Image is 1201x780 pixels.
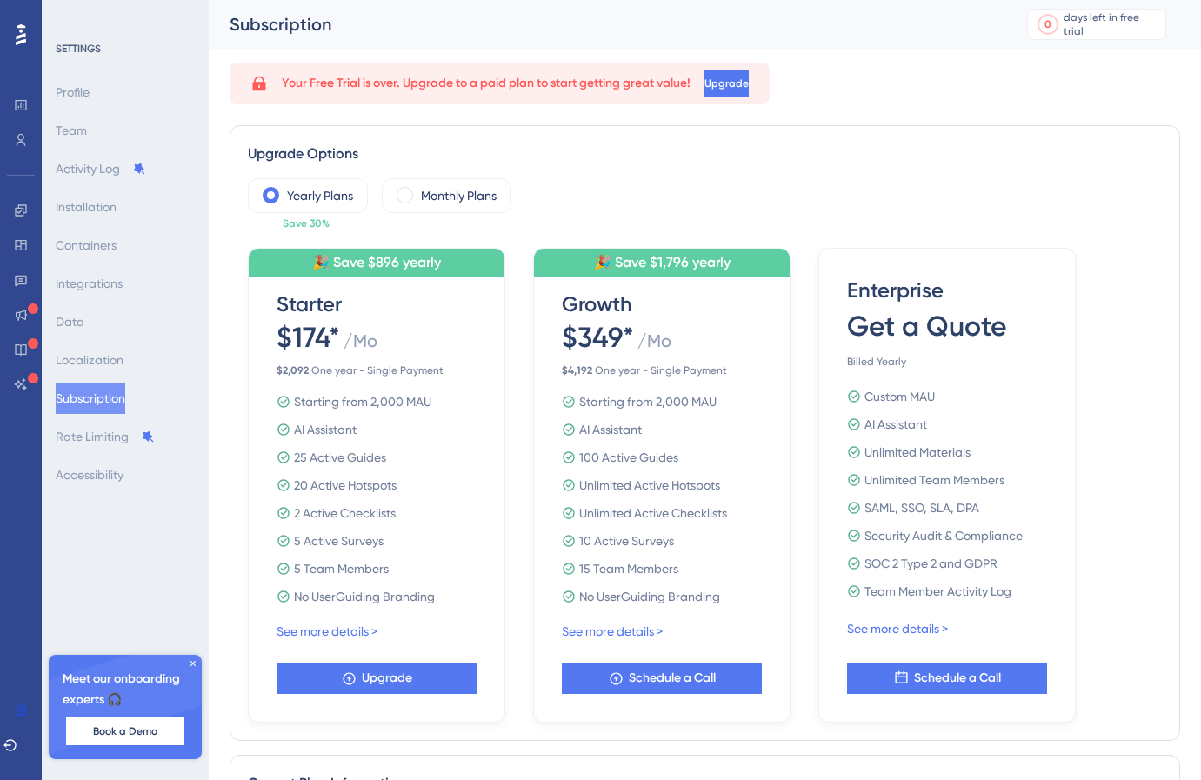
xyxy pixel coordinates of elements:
div: days left in free trial [1064,10,1160,38]
div: SETTINGS [56,42,197,56]
div: 2 Active Checklists [294,503,396,523]
span: Upgrade [362,668,412,689]
a: See more details > [847,618,948,639]
button: Data [56,306,84,337]
div: SAML, SSO, SLA, DPA [864,497,979,518]
span: Billed Yearly [847,355,1047,369]
div: Unlimited Team Members [864,470,1004,490]
label: Yearly Plans [287,185,353,206]
div: 5 Active Surveys [294,530,384,551]
span: Meet our onboarding experts 🎧 [63,669,188,710]
div: 20 Active Hotspots [294,475,397,496]
span: 🎉 Save $896 yearly [312,252,441,273]
div: Subscription [230,12,984,37]
div: AI Assistant [864,414,927,435]
b: $ 2,092 [277,364,309,377]
button: Activity Log [56,153,146,184]
div: 25 Active Guides [294,447,386,468]
button: Integrations [56,268,123,299]
button: Schedule a Call [847,663,1047,694]
span: Your Free Trial is over. Upgrade to a paid plan to start getting great value! [282,73,691,94]
div: Custom MAU [864,386,935,407]
button: Schedule a Call [562,663,762,694]
div: Starting from 2,000 MAU [579,391,717,412]
div: No UserGuiding Branding [579,586,720,607]
div: AI Assistant [579,419,642,440]
div: 0 [1044,17,1051,31]
div: 10 Active Surveys [579,530,674,551]
span: One year - Single Payment [562,363,762,377]
span: One year - Single Payment [277,363,477,377]
div: Team Member Activity Log [864,581,1011,602]
span: $349* [562,318,634,357]
div: 15 Team Members [579,558,678,579]
button: Subscription [56,383,125,414]
span: Enterprise [847,277,1047,304]
a: See more details > [277,621,377,642]
div: No UserGuiding Branding [294,586,435,607]
button: Containers [56,230,117,261]
button: Profile [56,77,90,108]
span: Schedule a Call [629,668,716,689]
button: Localization [56,344,123,376]
span: Starter [277,290,477,318]
button: Upgrade [704,70,749,97]
button: Installation [56,191,117,223]
span: $174* [277,318,340,357]
div: Starting from 2,000 MAU [294,391,431,412]
b: $ 4,192 [562,364,592,377]
div: Upgrade Options [248,143,1162,164]
div: AI Assistant [294,419,357,440]
div: Security Audit & Compliance [864,525,1023,546]
button: Upgrade [277,663,477,694]
div: Unlimited Materials [864,442,971,463]
button: Rate Limiting [56,421,155,452]
div: 5 Team Members [294,558,389,579]
button: Team [56,115,87,146]
span: Growth [562,290,762,318]
div: SOC 2 Type 2 and GDPR [864,553,997,574]
a: See more details > [562,621,663,642]
button: Book a Demo [66,717,184,745]
span: / Mo [344,329,377,353]
span: Book a Demo [93,724,157,738]
span: Get a Quote [847,307,1007,345]
div: 100 Active Guides [579,447,678,468]
button: Accessibility [56,459,123,490]
div: Unlimited Active Hotspots [579,475,720,496]
span: Upgrade [704,77,749,90]
label: Monthly Plans [421,185,497,206]
span: / Mo [637,329,671,353]
span: 🎉 Save $1,796 yearly [594,252,731,273]
span: Save 30% [283,217,1162,230]
span: Schedule a Call [914,668,1001,689]
div: Unlimited Active Checklists [579,503,727,523]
